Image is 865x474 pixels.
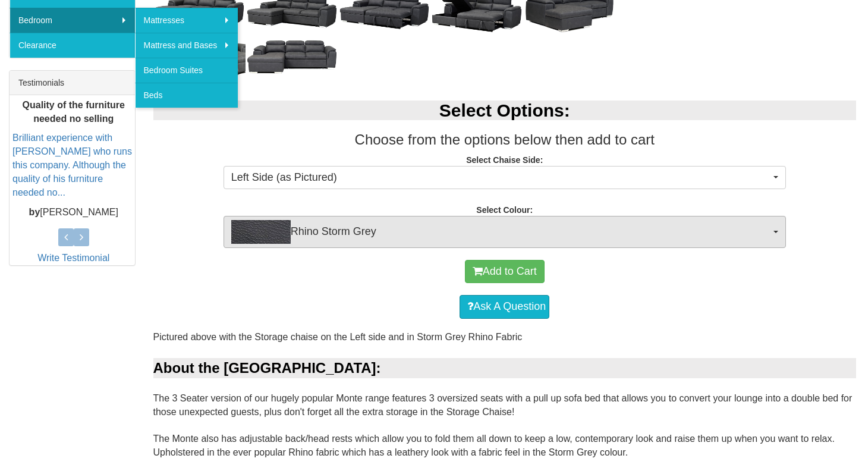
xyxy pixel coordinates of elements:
[224,166,786,190] button: Left Side (as Pictured)
[10,33,135,58] a: Clearance
[224,216,786,248] button: Rhino Storm GreyRhino Storm Grey
[135,58,238,83] a: Bedroom Suites
[29,206,40,216] b: by
[153,358,857,378] div: About the [GEOGRAPHIC_DATA]:
[12,133,132,197] a: Brilliant experience with [PERSON_NAME] who runs this company. Although the quality of his furnit...
[465,260,545,284] button: Add to Cart
[231,170,770,186] span: Left Side (as Pictured)
[10,71,135,95] div: Testimonials
[153,132,857,147] h3: Choose from the options below then add to cart
[10,8,135,33] a: Bedroom
[231,220,770,244] span: Rhino Storm Grey
[135,83,238,108] a: Beds
[135,33,238,58] a: Mattress and Bases
[231,220,291,244] img: Rhino Storm Grey
[439,101,570,120] b: Select Options:
[37,253,109,263] a: Write Testimonial
[460,295,549,319] a: Ask A Question
[466,155,543,165] strong: Select Chaise Side:
[135,8,238,33] a: Mattresses
[476,205,533,215] strong: Select Colour:
[12,205,135,219] p: [PERSON_NAME]
[23,99,125,123] b: Quality of the furniture needed no selling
